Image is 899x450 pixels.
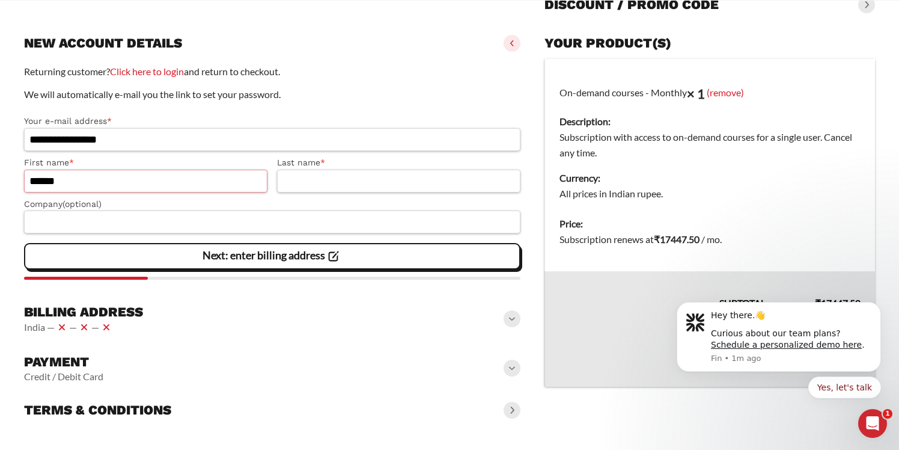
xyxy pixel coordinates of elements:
iframe: Intercom notifications message [659,287,899,444]
dd: Subscription with access to on-demand courses for a single user. Cancel any time. [559,129,861,161]
a: Click here to login [110,66,184,77]
h3: New account details [24,35,182,52]
iframe: Intercom live chat [858,409,887,438]
a: (remove) [707,86,744,97]
p: Returning customer? and return to checkout. [24,64,520,79]
th: Total [544,334,780,387]
p: We will automatically e-mail you the link to set your password. [24,87,520,102]
span: / mo [701,233,720,245]
vaadin-button: Next: enter billing address [24,243,520,270]
vaadin-horizontal-layout: India — — — [24,320,143,334]
span: Subscription renews at . [559,233,722,245]
span: (optional) [62,199,102,209]
h3: Billing address [24,304,143,321]
dt: Description: [559,114,861,129]
dt: Currency: [559,170,861,186]
dt: Price: [559,216,861,232]
vaadin-horizontal-layout: Credit / Debit Card [24,371,103,383]
th: Tax [544,311,780,334]
strong: × 1 [687,85,705,102]
label: First name [24,156,267,170]
label: Last name [277,156,520,170]
label: Company [24,197,520,211]
td: On-demand courses - Monthly [544,59,875,209]
label: Your e-mail address [24,114,520,128]
th: Subtotal [544,271,780,311]
span: 1 [883,409,892,419]
bdi: 17447.50 [654,233,699,245]
dd: All prices in Indian rupee. [559,186,861,202]
span: ₹ [654,233,660,245]
h3: Terms & conditions [24,402,171,419]
h3: Payment [24,354,103,371]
